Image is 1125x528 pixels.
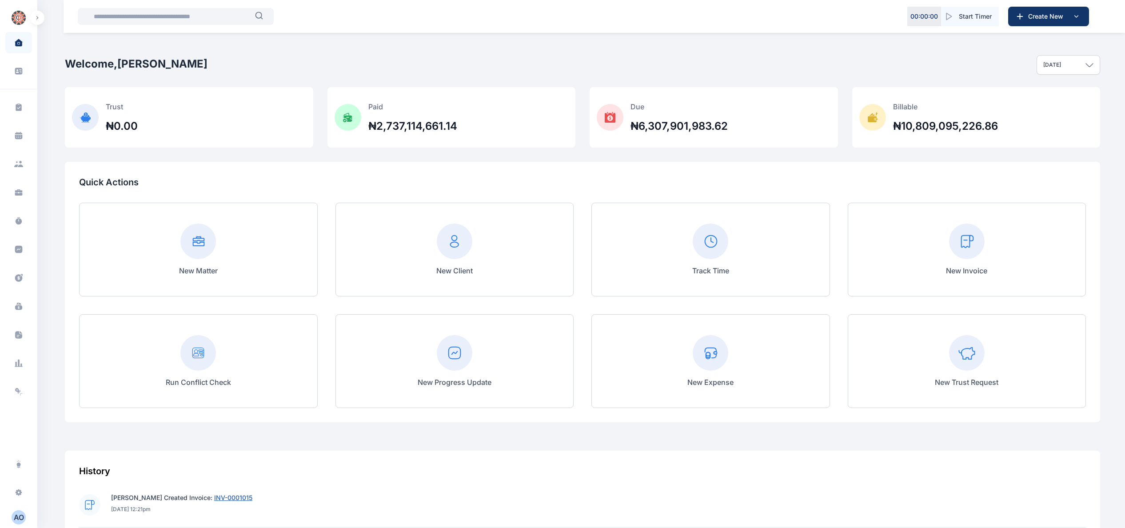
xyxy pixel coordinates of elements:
[214,494,252,501] span: INV-0001015
[12,512,26,523] div: A O
[418,377,491,388] p: New Progress Update
[893,101,998,112] p: Billable
[368,119,457,133] h2: ₦2,737,114,661.14
[959,12,992,21] span: Start Timer
[630,119,728,133] h2: ₦6,307,901,983.62
[893,119,998,133] h2: ₦10,809,095,226.86
[692,265,729,276] p: Track Time
[79,465,1086,477] div: History
[5,510,32,524] button: AO
[946,265,987,276] p: New Invoice
[910,12,938,21] p: 00 : 00 : 00
[65,57,207,71] h2: Welcome, [PERSON_NAME]
[630,101,728,112] p: Due
[935,377,998,388] p: New Trust Request
[166,377,231,388] p: Run Conflict Check
[1043,61,1061,68] p: [DATE]
[79,176,1086,188] p: Quick Actions
[179,265,218,276] p: New Matter
[941,7,999,26] button: Start Timer
[1008,7,1089,26] button: Create New
[212,494,252,501] a: INV-0001015
[106,101,138,112] p: Trust
[106,119,138,133] h2: ₦0.00
[687,377,734,388] p: New Expense
[111,506,252,513] p: [DATE] 12:21pm
[436,265,473,276] p: New Client
[111,493,252,502] p: [PERSON_NAME] Created Invoice:
[1025,12,1071,21] span: Create New
[368,101,457,112] p: Paid
[12,510,26,524] button: AO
